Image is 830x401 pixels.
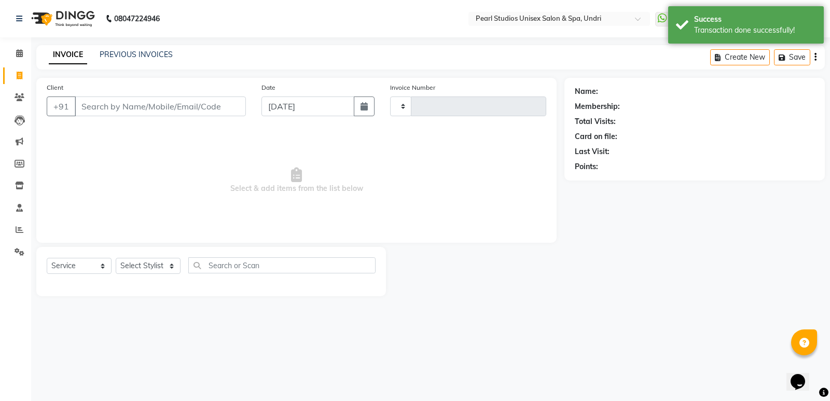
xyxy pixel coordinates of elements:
span: Select & add items from the list below [47,129,546,232]
input: Search by Name/Mobile/Email/Code [75,96,246,116]
div: Name: [575,86,598,97]
button: +91 [47,96,76,116]
a: PREVIOUS INVOICES [100,50,173,59]
div: Last Visit: [575,146,610,157]
div: Success [694,14,816,25]
button: Save [774,49,810,65]
div: Points: [575,161,598,172]
b: 08047224946 [114,4,160,33]
div: Membership: [575,101,620,112]
input: Search or Scan [188,257,376,273]
div: Total Visits: [575,116,616,127]
label: Client [47,83,63,92]
div: Transaction done successfully! [694,25,816,36]
iframe: chat widget [786,359,820,391]
a: INVOICE [49,46,87,64]
img: logo [26,4,98,33]
div: Card on file: [575,131,617,142]
label: Invoice Number [390,83,435,92]
label: Date [261,83,275,92]
button: Create New [710,49,770,65]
